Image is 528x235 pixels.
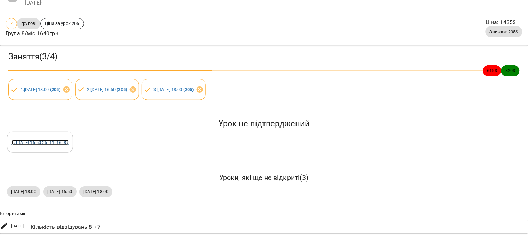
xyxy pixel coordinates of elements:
h5: Урок не підтверджений [7,118,521,129]
span: [DATE] 18:00 [7,188,40,195]
div: Кількість відвідувань : 8 → 7 [29,221,102,233]
h3: Заняття ( 3 / 4 ) [8,51,520,62]
a: 3.[DATE] 18:00 (205) [154,87,194,92]
span: [DATE] 16:50 [43,188,77,195]
b: ( 205 ) [183,87,194,92]
b: ( 205 ) [50,87,61,92]
span: Знижки: 205$ [486,29,522,35]
a: 1. [DATE] 16:50 25_11_16_87 [11,140,69,145]
span: . [27,223,28,230]
span: групові [17,20,40,27]
p: Ціна : 1435 $ [486,18,522,26]
div: 1.[DATE] 18:00 (205) [8,79,72,100]
a: 2.[DATE] 16:50 (205) [87,87,127,92]
span: [DATE] 18:00 [79,188,113,195]
h6: Уроки, які ще не відкриті ( 3 ) [7,172,521,183]
span: 615 $ [483,67,502,74]
b: ( 205 ) [117,87,127,92]
span: [DATE] [11,223,24,230]
div: 2.[DATE] 16:50 (205) [75,79,139,100]
div: 3.[DATE] 18:00 (205) [142,79,206,100]
span: Ціна за урок 205 [41,20,83,27]
a: 1.[DATE] 18:00 (205) [21,87,61,92]
p: Група 8/міс 1640грн [6,29,84,38]
span: 820 $ [501,67,520,74]
span: 7 [6,20,17,27]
